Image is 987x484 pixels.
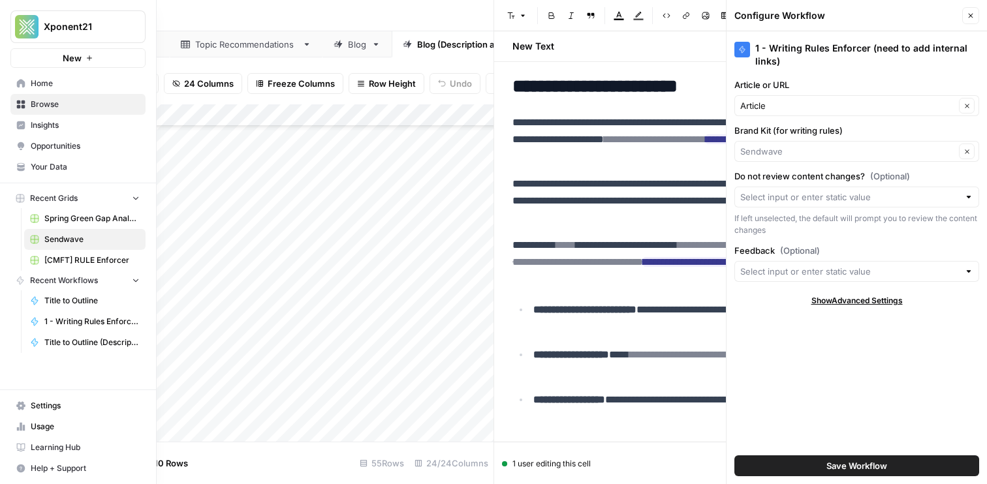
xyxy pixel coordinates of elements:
button: Help + Support [10,458,146,479]
button: Undo [430,73,480,94]
span: Recent Grids [30,192,78,204]
a: Blog [322,31,392,57]
img: Xponent21 Logo [15,15,39,38]
span: Row Height [369,77,416,90]
span: (Optional) [870,170,910,183]
label: Do not review content changes? [734,170,979,183]
a: Title to Outline [24,290,146,311]
span: Freeze Columns [268,77,335,90]
h2: New Text [512,40,554,53]
div: 1 user editing this cell [502,458,591,470]
a: Settings [10,395,146,416]
a: Title to Outline (Description and Tie-in Test) [24,332,146,353]
span: Help + Support [31,462,140,474]
a: Spring Green Gap Analysis Old [24,208,146,229]
a: Blog (Description and Tie In Test) [392,31,578,57]
a: Topic Recommendations [170,31,322,57]
span: Undo [450,77,472,90]
span: Insights [31,119,140,131]
a: Usage [10,416,146,437]
input: Sendwave [740,145,955,158]
a: Opportunities [10,136,146,157]
span: New [63,52,82,65]
a: Sendwave [24,229,146,250]
input: Select input or enter static value [740,265,959,278]
a: Insights [10,115,146,136]
a: [CMFT] RULE Enforcer [24,250,146,271]
button: Recent Grids [10,189,146,208]
span: Browse [31,98,140,110]
span: [CMFT] RULE Enforcer [44,254,140,266]
span: Add 10 Rows [136,457,188,470]
a: Home [10,73,146,94]
input: Article [740,99,955,112]
input: Select input or enter static value [740,190,959,204]
div: If left unselected, the default will prompt you to review the content changes [734,213,979,236]
span: Your Data [31,161,140,173]
div: Blog (Description and Tie In Test) [417,38,553,51]
span: Save Workflow [826,459,887,472]
div: 24/24 Columns [409,453,493,474]
button: Recent Workflows [10,271,146,290]
div: Blog [348,38,366,51]
button: Save Workflow [734,455,979,476]
a: Browse [10,94,146,115]
span: 1 - Writing Rules Enforcer (need to add internal links) [44,316,140,327]
button: Row Height [349,73,424,94]
span: Sendwave [44,234,140,245]
button: 24 Columns [164,73,242,94]
span: Opportunities [31,140,140,152]
span: Home [31,78,140,89]
div: 55 Rows [354,453,409,474]
label: Article or URL [734,78,979,91]
span: 24 Columns [184,77,234,90]
a: 1 - Writing Rules Enforcer (need to add internal links) [24,311,146,332]
span: Show Advanced Settings [811,295,903,307]
div: 1 - Writing Rules Enforcer (need to add internal links) [734,42,979,68]
span: Title to Outline [44,295,140,307]
span: Learning Hub [31,442,140,453]
span: Spring Green Gap Analysis Old [44,213,140,224]
label: Brand Kit (for writing rules) [734,124,979,137]
div: Topic Recommendations [195,38,297,51]
button: Workspace: Xponent21 [10,10,146,43]
span: Usage [31,421,140,432]
a: Learning Hub [10,437,146,458]
span: Title to Outline (Description and Tie-in Test) [44,337,140,348]
button: New [10,48,146,68]
button: Freeze Columns [247,73,343,94]
label: Feedback [734,244,979,257]
span: (Optional) [780,244,820,257]
span: Settings [31,400,140,412]
a: Your Data [10,157,146,177]
span: Xponent21 [44,20,123,33]
span: Recent Workflows [30,275,98,286]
